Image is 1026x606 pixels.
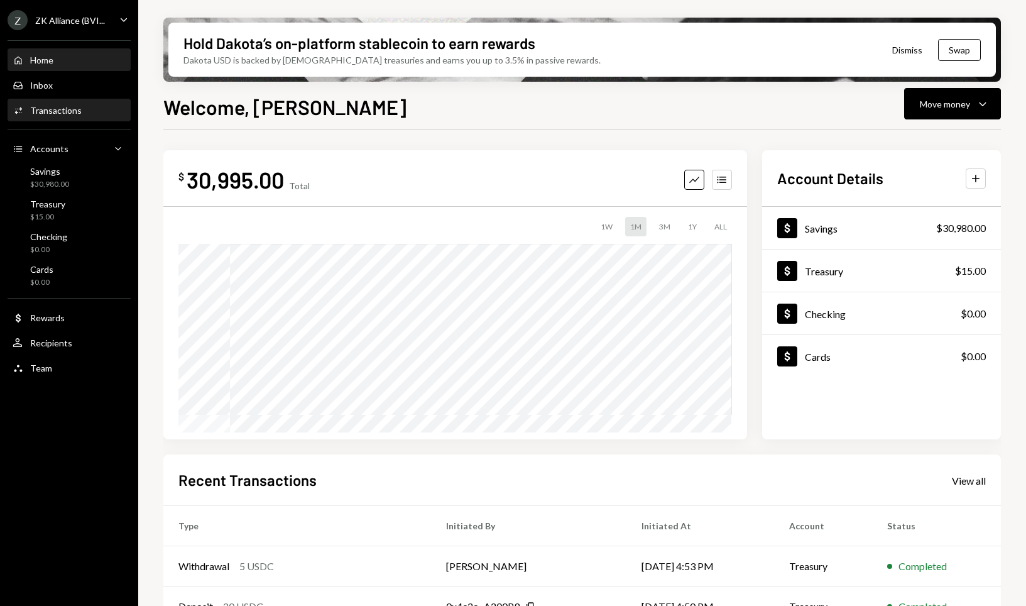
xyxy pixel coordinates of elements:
td: Treasury [774,546,872,587]
div: $0.00 [30,277,53,288]
a: Recipients [8,331,131,354]
div: Inbox [30,80,53,91]
div: Recipients [30,338,72,348]
button: Move money [904,88,1001,119]
th: Initiated At [626,506,774,546]
a: Team [8,356,131,379]
div: 1M [625,217,647,236]
div: Move money [920,97,970,111]
a: Savings$30,980.00 [8,162,131,192]
div: Hold Dakota’s on-platform stablecoin to earn rewards [183,33,535,53]
h2: Account Details [777,168,883,189]
div: 5 USDC [239,559,274,574]
div: Checking [30,231,67,242]
div: $15.00 [955,263,986,278]
div: $15.00 [30,212,65,223]
a: Cards$0.00 [762,335,1001,377]
div: Cards [805,351,831,363]
div: Checking [805,308,846,320]
div: $30,980.00 [936,221,986,236]
td: [DATE] 4:53 PM [626,546,774,587]
a: Transactions [8,99,131,121]
div: Withdrawal [178,559,229,574]
div: $30,980.00 [30,179,69,190]
div: Treasury [30,199,65,209]
div: 1W [596,217,618,236]
a: Cards$0.00 [8,260,131,290]
a: Accounts [8,137,131,160]
div: Cards [30,264,53,275]
div: Transactions [30,105,82,116]
div: $0.00 [961,306,986,321]
div: 3M [654,217,675,236]
div: ZK Alliance (BVI... [35,15,105,26]
div: 30,995.00 [187,165,284,194]
a: View all [952,473,986,487]
div: Savings [805,223,838,234]
a: Savings$30,980.00 [762,207,1001,249]
div: Total [289,180,310,191]
div: Treasury [805,265,843,277]
th: Status [872,506,1001,546]
h1: Welcome, [PERSON_NAME] [163,94,407,119]
a: Home [8,48,131,71]
div: $0.00 [30,245,67,255]
div: Savings [30,166,69,177]
a: Treasury$15.00 [762,250,1001,292]
div: Home [30,55,53,65]
button: Swap [938,39,981,61]
td: [PERSON_NAME] [431,546,626,587]
a: Inbox [8,74,131,96]
a: Checking$0.00 [762,292,1001,334]
div: Accounts [30,143,68,154]
th: Type [163,506,431,546]
div: Z [8,10,28,30]
div: Team [30,363,52,373]
a: Rewards [8,306,131,329]
div: ALL [709,217,732,236]
a: Checking$0.00 [8,228,131,258]
h2: Recent Transactions [178,470,317,490]
div: 1Y [683,217,702,236]
div: Completed [898,559,947,574]
div: $0.00 [961,349,986,364]
th: Initiated By [431,506,626,546]
button: Dismiss [876,35,938,65]
th: Account [774,506,872,546]
div: View all [952,475,986,487]
div: Rewards [30,312,65,323]
div: $ [178,170,184,183]
a: Treasury$15.00 [8,195,131,225]
div: Dakota USD is backed by [DEMOGRAPHIC_DATA] treasuries and earns you up to 3.5% in passive rewards. [183,53,601,67]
